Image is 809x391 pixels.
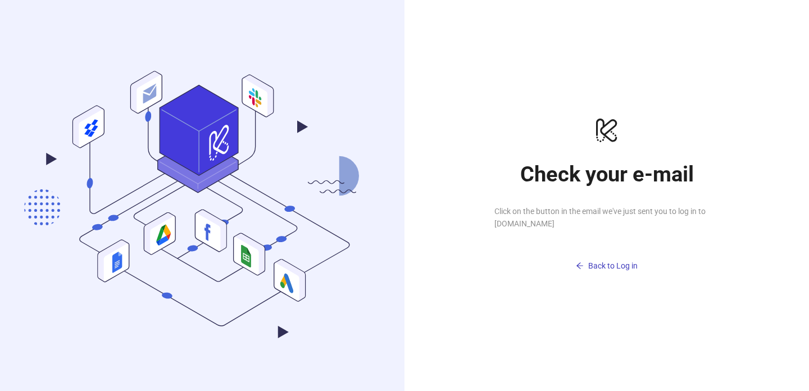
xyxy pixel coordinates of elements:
button: Back to Log in [494,257,719,275]
span: Back to Log in [588,261,638,270]
a: Back to Log in [494,239,719,275]
span: arrow-left [576,262,584,270]
span: Click on the button in the email we've just sent you to log in to [DOMAIN_NAME] [494,205,719,230]
h1: Check your e-mail [494,161,719,187]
